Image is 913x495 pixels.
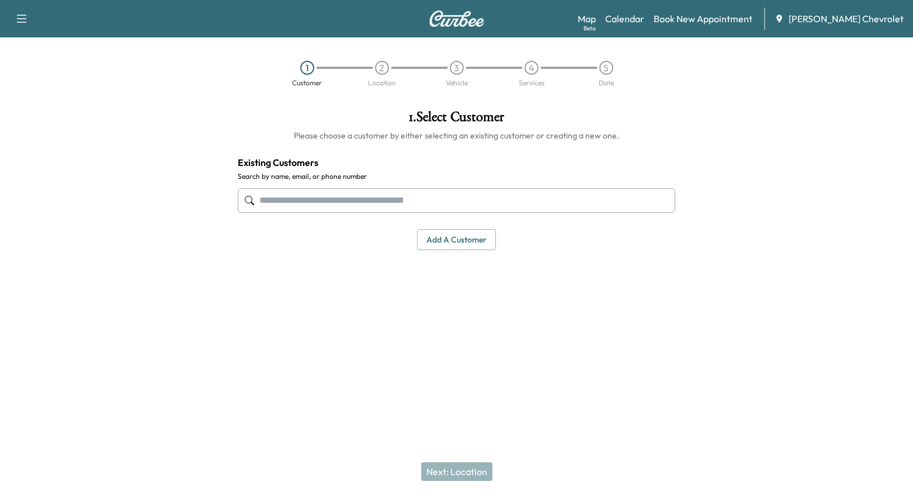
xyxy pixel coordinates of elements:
h4: Existing Customers [238,155,676,169]
div: Beta [584,24,596,33]
div: 1 [300,61,314,75]
div: Location [368,79,396,86]
a: MapBeta [578,12,596,26]
h1: 1 . Select Customer [238,110,676,130]
label: Search by name, email, or phone number [238,172,676,181]
button: Add a customer [417,229,496,251]
a: Calendar [605,12,644,26]
img: Curbee Logo [429,11,485,27]
div: 5 [599,61,613,75]
h6: Please choose a customer by either selecting an existing customer or creating a new one. [238,130,676,141]
div: Customer [292,79,322,86]
div: 4 [525,61,539,75]
div: Date [599,79,614,86]
a: Book New Appointment [654,12,752,26]
div: 3 [450,61,464,75]
div: 2 [375,61,389,75]
div: Services [519,79,544,86]
div: Vehicle [446,79,468,86]
span: [PERSON_NAME] Chevrolet [789,12,904,26]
